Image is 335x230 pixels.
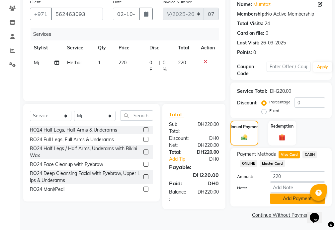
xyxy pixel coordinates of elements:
div: 26-09-2025 [261,39,286,46]
div: Membership: [237,11,266,18]
div: RO24 Half Legs / Half Arms, Underams with Bikini Wax [30,145,141,159]
div: RO24 Full Legs, Full Arms & Underarms [30,136,114,143]
th: Disc [145,40,174,55]
button: +971 [30,8,52,20]
div: 0 [253,49,256,56]
span: 220 [119,60,126,66]
span: Total [169,111,184,118]
span: Visa Card [279,151,300,158]
div: Balance : [164,189,193,202]
input: Search by Name/Mobile/Email/Code [51,8,103,20]
a: Continue Without Payment [232,212,330,219]
span: 220 [178,60,186,66]
div: DH0 [194,135,224,142]
div: No Active Membership [237,11,325,18]
button: Apply [313,62,332,72]
div: Total: [164,149,192,156]
div: Discount: [237,99,258,106]
div: 0 [266,30,268,37]
div: DH220.00 [193,121,224,135]
div: Card on file: [237,30,264,37]
span: Payment Methods [237,151,276,158]
iframe: chat widget [307,203,328,223]
div: Coupon Code [237,63,266,77]
input: Enter Offer / Coupon Code [267,62,310,72]
span: Herbal [67,60,81,66]
div: DH0 [199,156,224,163]
span: | [159,59,160,73]
label: Note: [232,185,265,191]
label: Fixed [269,108,279,114]
label: Amount: [232,174,265,180]
a: Mumtaz [253,1,271,8]
div: 24 [265,20,270,27]
div: DH0 [194,179,224,187]
span: Mj [34,60,39,66]
button: Add Payment [270,194,325,204]
input: Add Note [270,182,325,193]
div: Discount: [164,135,194,142]
th: Total [174,40,197,55]
span: 1 [98,60,101,66]
div: Name: [237,1,252,8]
div: DH220.00 [193,189,224,202]
th: Action [197,40,219,55]
label: Redemption [271,123,293,129]
div: DH220.00 [270,88,291,95]
div: Payable: [164,163,224,171]
div: DH220.00 [164,171,224,179]
span: Master Card [260,160,285,167]
div: Net: [164,142,193,149]
span: 0 % [163,59,170,73]
div: Last Visit: [237,39,259,46]
label: Percentage [269,99,291,105]
span: ONLINE [240,160,257,167]
img: _cash.svg [239,134,249,141]
div: Service Total: [237,88,267,95]
div: Points: [237,49,252,56]
th: Stylist [30,40,63,55]
div: RO24 Face Cleanup with Eyebrow [30,161,103,168]
th: Qty [94,40,114,55]
div: RO24 Mani/Pedi [30,186,64,193]
div: DH220.00 [192,149,224,156]
img: _gift.svg [277,133,288,142]
div: Sub Total: [164,121,193,135]
div: RO24 Deep Cleansing Facial with Eyebrow, Upper Lips & Underarms [30,170,141,184]
div: Paid: [164,179,194,187]
input: Search or Scan [121,110,153,121]
div: RO24 Half Legs, Half Arms & Underarms [30,127,117,134]
input: Amount [270,171,325,182]
span: CASH [302,151,317,158]
span: 0 F [149,59,156,73]
label: Manual Payment [228,124,260,130]
div: Total Visits: [237,20,263,27]
a: Add Tip [164,156,199,163]
th: Price [115,40,146,55]
div: Services [31,28,224,40]
div: DH220.00 [193,142,224,149]
th: Service [63,40,94,55]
